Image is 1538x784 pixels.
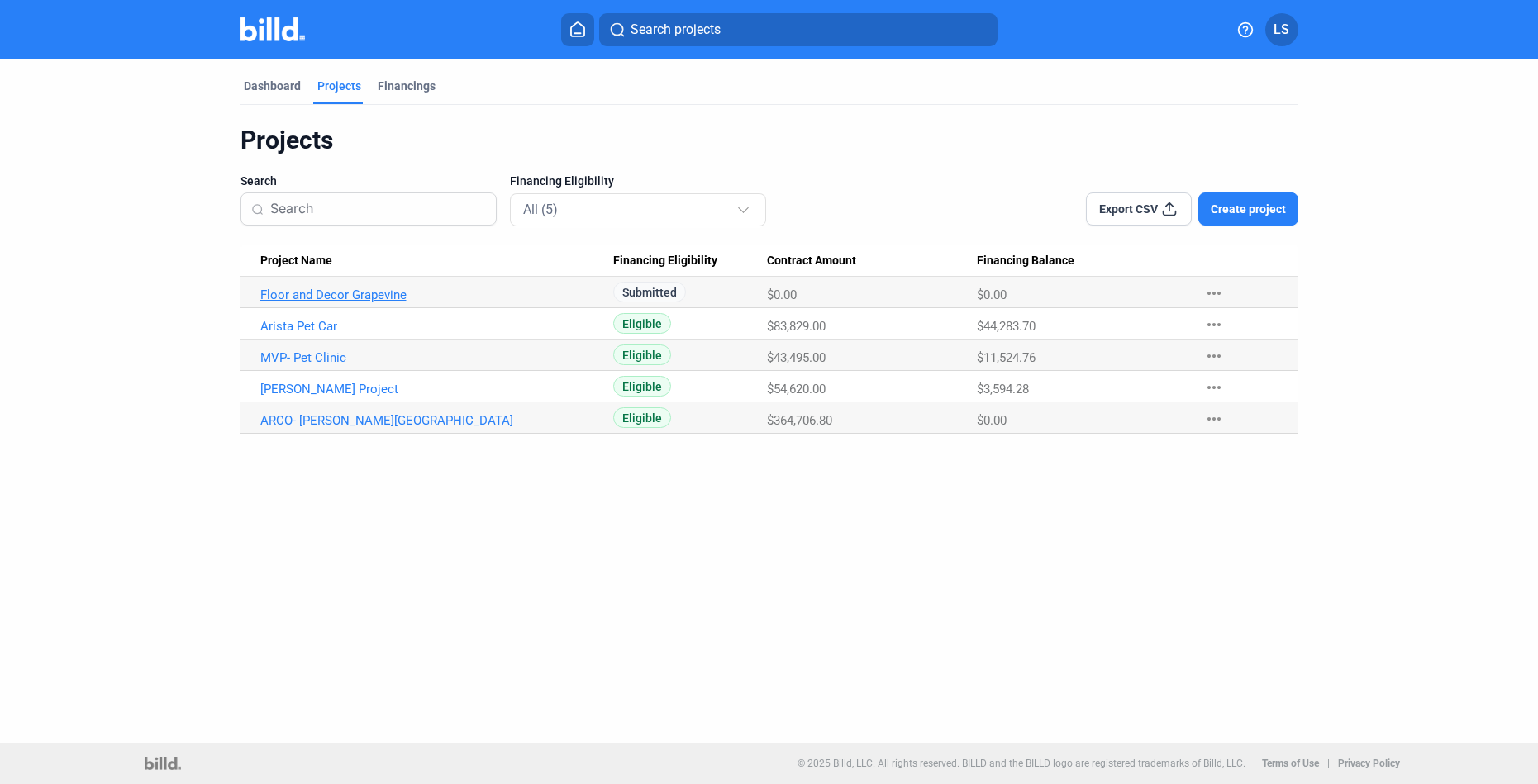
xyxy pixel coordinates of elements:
div: Financing Balance [977,254,1188,268]
input: Search [270,192,486,226]
div: Financing Eligibility [613,254,767,268]
span: Financing Balance [977,254,1074,268]
span: $44,283.70 [977,319,1036,334]
div: Dashboard [244,78,301,94]
div: Contract Amount [767,254,977,268]
span: $364,706.80 [767,413,832,428]
span: $0.00 [977,287,1007,302]
span: Submitted [613,282,686,302]
p: | [1327,758,1330,769]
span: LS [1274,20,1289,40]
span: Create project [1211,201,1286,217]
a: ARCO- [PERSON_NAME][GEOGRAPHIC_DATA] [260,413,614,428]
span: Search [240,173,277,189]
span: Financing Eligibility [613,254,717,268]
span: $0.00 [767,287,797,302]
span: $0.00 [977,413,1007,428]
mat-icon: more_horiz [1204,409,1224,429]
button: LS [1265,13,1298,46]
div: Projects [317,78,361,94]
a: MVP- Pet Clinic [260,350,614,365]
mat-icon: more_horiz [1204,283,1224,303]
span: $54,620.00 [767,382,826,397]
span: Financing Eligibility [510,173,614,189]
img: logo [145,757,180,770]
span: Project Name [260,254,332,268]
span: $3,594.28 [977,382,1029,397]
span: $83,829.00 [767,319,826,334]
div: Project Name [260,254,614,268]
button: Create project [1198,192,1298,226]
button: Search projects [599,13,998,46]
div: Projects [240,125,1298,156]
img: Billd Company Logo [240,17,306,41]
span: Eligible [613,313,671,334]
span: Export CSV [1099,201,1158,217]
span: Contract Amount [767,254,856,268]
b: Privacy Policy [1338,758,1400,769]
span: Eligible [613,344,671,365]
button: Export CSV [1086,192,1192,226]
span: $11,524.76 [977,350,1036,365]
div: Financings [378,78,436,94]
b: Terms of Use [1262,758,1319,769]
a: [PERSON_NAME] Project [260,382,614,397]
span: Search projects [631,20,721,40]
span: Eligible [613,376,671,397]
p: © 2025 Billd, LLC. All rights reserved. BILLD and the BILLD logo are registered trademarks of Bil... [798,758,1245,769]
mat-icon: more_horiz [1204,378,1224,397]
a: Floor and Decor Grapevine [260,287,614,302]
span: $43,495.00 [767,350,826,365]
a: Arista Pet Car [260,319,614,334]
mat-icon: more_horiz [1204,315,1224,335]
mat-select-trigger: All (5) [523,202,558,217]
mat-icon: more_horiz [1204,346,1224,366]
span: Eligible [613,407,671,428]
